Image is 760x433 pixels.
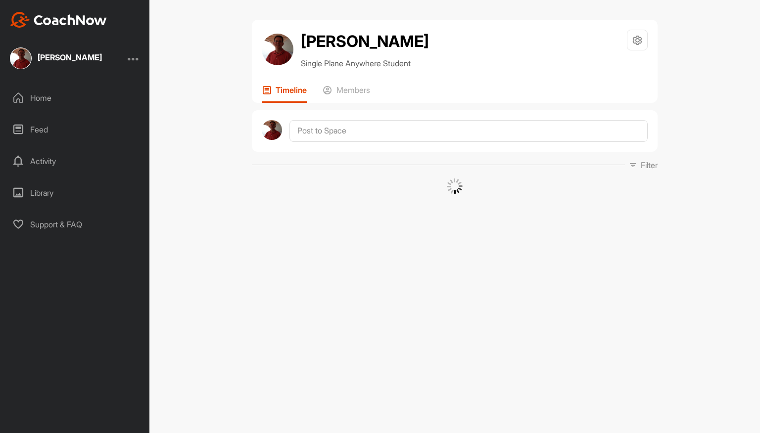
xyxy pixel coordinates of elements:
img: avatar [262,120,282,140]
p: Members [336,85,370,95]
div: Home [5,86,145,110]
h2: [PERSON_NAME] [301,30,429,53]
p: Single Plane Anywhere Student [301,57,429,69]
img: CoachNow [10,12,107,28]
img: square_9cb4f186ee78e294f4e5c0853809cab6.jpg [10,47,32,69]
div: Feed [5,117,145,142]
img: G6gVgL6ErOh57ABN0eRmCEwV0I4iEi4d8EwaPGI0tHgoAbU4EAHFLEQAh+QQFCgALACwIAA4AGAASAAAEbHDJSesaOCdk+8xg... [447,178,463,194]
img: avatar [262,34,293,65]
p: Timeline [276,85,307,95]
div: Activity [5,149,145,173]
div: Support & FAQ [5,212,145,237]
div: [PERSON_NAME] [38,53,102,61]
div: Library [5,180,145,205]
p: Filter [641,159,658,171]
